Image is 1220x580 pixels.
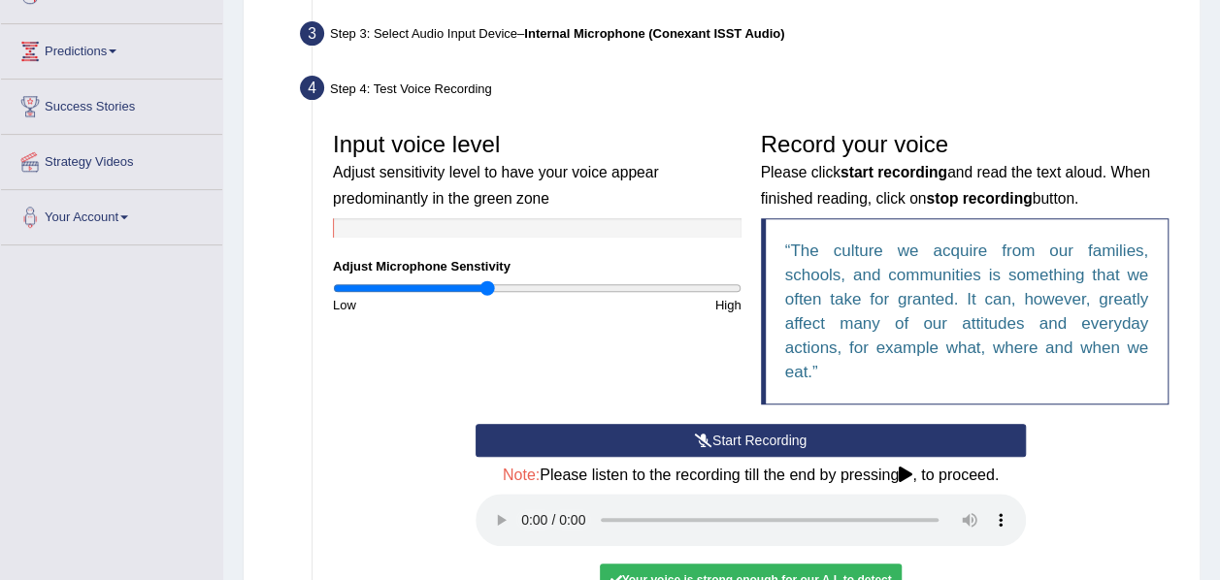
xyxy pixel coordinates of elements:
[503,467,540,483] span: Note:
[841,164,947,180] b: start recording
[761,132,1170,209] h3: Record your voice
[926,190,1032,207] b: stop recording
[323,296,537,314] div: Low
[1,80,222,128] a: Success Stories
[333,132,742,209] h3: Input voice level
[476,467,1026,484] h4: Please listen to the recording till the end by pressing , to proceed.
[333,164,658,206] small: Adjust sensitivity level to have your voice appear predominantly in the green zone
[291,16,1191,58] div: Step 3: Select Audio Input Device
[785,242,1149,381] q: The culture we acquire from our families, schools, and communities is something that we often tak...
[291,70,1191,113] div: Step 4: Test Voice Recording
[524,26,784,41] b: Internal Microphone (Conexant ISST Audio)
[1,190,222,239] a: Your Account
[537,296,750,314] div: High
[1,135,222,183] a: Strategy Videos
[761,164,1150,206] small: Please click and read the text aloud. When finished reading, click on button.
[1,24,222,73] a: Predictions
[517,26,784,41] span: –
[476,424,1026,457] button: Start Recording
[333,257,511,275] label: Adjust Microphone Senstivity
